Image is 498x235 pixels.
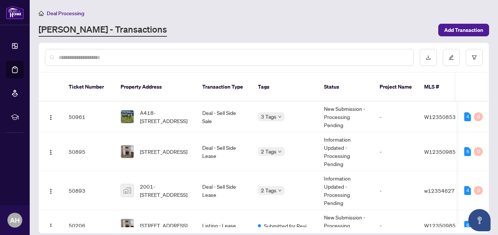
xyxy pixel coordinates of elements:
[261,186,276,195] span: 2 Tags
[374,102,418,132] td: -
[466,49,483,66] button: filter
[318,171,374,210] td: Information Updated - Processing Pending
[45,111,57,123] button: Logo
[121,145,134,158] img: thumbnail-img
[278,115,282,119] span: down
[424,148,456,155] span: W12350985
[140,182,190,199] span: 2001-[STREET_ADDRESS]
[464,221,471,230] div: 6
[420,49,437,66] button: download
[464,186,471,195] div: 4
[278,189,282,192] span: down
[196,102,252,132] td: Deal - Sell Side Sale
[115,73,196,102] th: Property Address
[45,185,57,196] button: Logo
[278,150,282,153] span: down
[196,171,252,210] td: Deal - Sell Side Lease
[121,219,134,232] img: thumbnail-img
[424,187,455,194] span: w12354627
[45,219,57,231] button: Logo
[6,6,24,19] img: logo
[63,132,115,171] td: 50895
[474,112,483,121] div: 0
[443,49,460,66] button: edit
[418,73,463,102] th: MLS #
[374,171,418,210] td: -
[424,222,456,229] span: W12350985
[472,55,477,60] span: filter
[426,55,431,60] span: download
[474,186,483,195] div: 0
[63,73,115,102] th: Ticket Number
[45,146,57,158] button: Logo
[48,115,54,120] img: Logo
[63,102,115,132] td: 50961
[140,221,187,229] span: [STREET_ADDRESS]
[196,73,252,102] th: Transaction Type
[424,113,456,120] span: W12350853
[63,171,115,210] td: 50893
[444,24,483,36] span: Add Transaction
[474,147,483,156] div: 0
[48,188,54,194] img: Logo
[438,24,489,36] button: Add Transaction
[121,184,134,197] img: thumbnail-img
[261,112,276,121] span: 3 Tags
[449,55,454,60] span: edit
[318,132,374,171] td: Information Updated - Processing Pending
[140,109,190,125] span: A418-[STREET_ADDRESS]
[121,110,134,123] img: thumbnail-img
[374,132,418,171] td: -
[374,73,418,102] th: Project Name
[39,11,44,16] span: home
[196,132,252,171] td: Deal - Sell Side Lease
[264,222,312,230] span: Submitted for Review
[10,215,20,225] span: AH
[48,149,54,155] img: Logo
[318,73,374,102] th: Status
[468,209,491,231] button: Open asap
[261,147,276,156] span: 2 Tags
[140,148,187,156] span: [STREET_ADDRESS]
[39,23,167,37] a: [PERSON_NAME] - Transactions
[464,147,471,156] div: 6
[318,102,374,132] td: New Submission - Processing Pending
[464,112,471,121] div: 4
[48,223,54,229] img: Logo
[252,73,318,102] th: Tags
[47,10,84,17] span: Deal Processing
